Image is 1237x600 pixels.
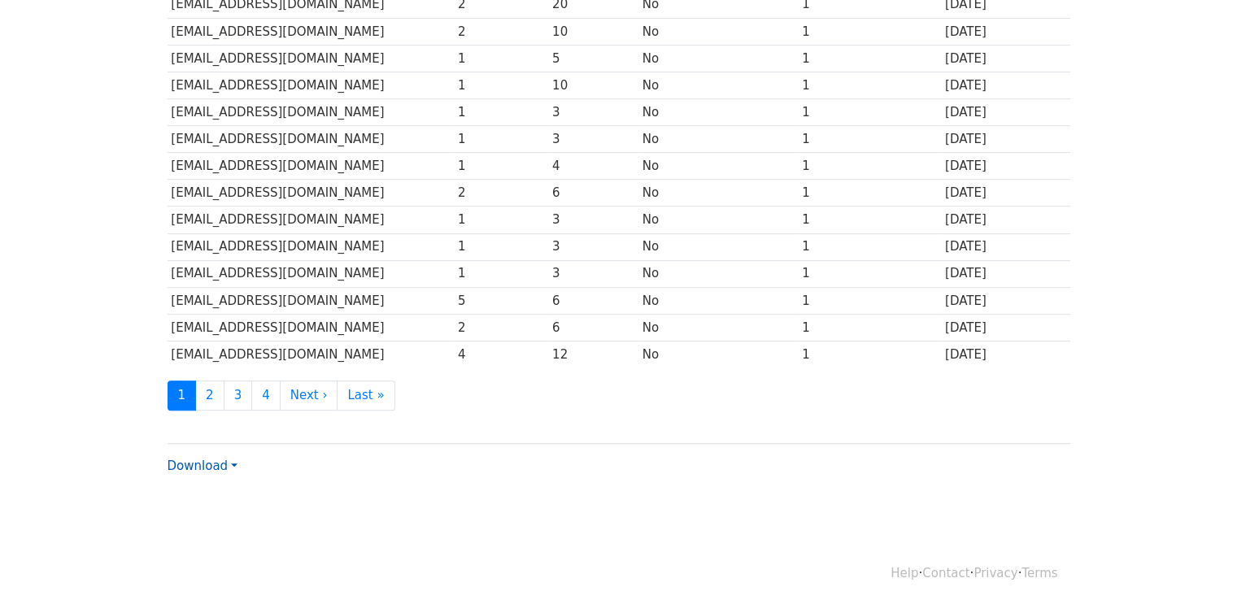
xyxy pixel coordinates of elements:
[168,99,455,126] td: [EMAIL_ADDRESS][DOMAIN_NAME]
[548,233,638,260] td: 3
[798,18,941,45] td: 1
[798,126,941,153] td: 1
[168,180,455,207] td: [EMAIL_ADDRESS][DOMAIN_NAME]
[454,207,548,233] td: 1
[798,45,941,72] td: 1
[941,153,1069,180] td: [DATE]
[638,180,798,207] td: No
[1156,522,1237,600] iframe: Chat Widget
[941,341,1069,367] td: [DATE]
[168,72,455,98] td: [EMAIL_ADDRESS][DOMAIN_NAME]
[798,233,941,260] td: 1
[168,341,455,367] td: [EMAIL_ADDRESS][DOMAIN_NAME]
[941,180,1069,207] td: [DATE]
[168,233,455,260] td: [EMAIL_ADDRESS][DOMAIN_NAME]
[941,18,1069,45] td: [DATE]
[941,45,1069,72] td: [DATE]
[251,380,281,411] a: 4
[798,341,941,367] td: 1
[638,45,798,72] td: No
[891,566,918,580] a: Help
[168,287,455,314] td: [EMAIL_ADDRESS][DOMAIN_NAME]
[168,260,455,287] td: [EMAIL_ADDRESS][DOMAIN_NAME]
[168,18,455,45] td: [EMAIL_ADDRESS][DOMAIN_NAME]
[168,207,455,233] td: [EMAIL_ADDRESS][DOMAIN_NAME]
[224,380,253,411] a: 3
[798,99,941,126] td: 1
[454,341,548,367] td: 4
[168,380,197,411] a: 1
[638,99,798,126] td: No
[454,126,548,153] td: 1
[454,45,548,72] td: 1
[941,72,1069,98] td: [DATE]
[454,260,548,287] td: 1
[548,260,638,287] td: 3
[548,153,638,180] td: 4
[454,180,548,207] td: 2
[168,314,455,341] td: [EMAIL_ADDRESS][DOMAIN_NAME]
[454,314,548,341] td: 2
[638,260,798,287] td: No
[798,207,941,233] td: 1
[548,207,638,233] td: 3
[168,153,455,180] td: [EMAIL_ADDRESS][DOMAIN_NAME]
[454,18,548,45] td: 2
[798,287,941,314] td: 1
[548,314,638,341] td: 6
[941,260,1069,287] td: [DATE]
[638,126,798,153] td: No
[454,287,548,314] td: 5
[798,153,941,180] td: 1
[195,380,224,411] a: 2
[798,260,941,287] td: 1
[548,180,638,207] td: 6
[548,18,638,45] td: 10
[454,153,548,180] td: 1
[941,233,1069,260] td: [DATE]
[798,314,941,341] td: 1
[941,99,1069,126] td: [DATE]
[454,99,548,126] td: 1
[548,99,638,126] td: 3
[638,153,798,180] td: No
[454,233,548,260] td: 1
[973,566,1017,580] a: Privacy
[941,126,1069,153] td: [DATE]
[548,126,638,153] td: 3
[638,72,798,98] td: No
[454,72,548,98] td: 1
[548,341,638,367] td: 12
[941,207,1069,233] td: [DATE]
[168,459,237,473] a: Download
[168,45,455,72] td: [EMAIL_ADDRESS][DOMAIN_NAME]
[1021,566,1057,580] a: Terms
[168,126,455,153] td: [EMAIL_ADDRESS][DOMAIN_NAME]
[548,45,638,72] td: 5
[922,566,969,580] a: Contact
[337,380,394,411] a: Last »
[798,72,941,98] td: 1
[638,341,798,367] td: No
[280,380,338,411] a: Next ›
[941,287,1069,314] td: [DATE]
[638,287,798,314] td: No
[548,287,638,314] td: 6
[941,314,1069,341] td: [DATE]
[638,18,798,45] td: No
[638,233,798,260] td: No
[638,314,798,341] td: No
[638,207,798,233] td: No
[548,72,638,98] td: 10
[798,180,941,207] td: 1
